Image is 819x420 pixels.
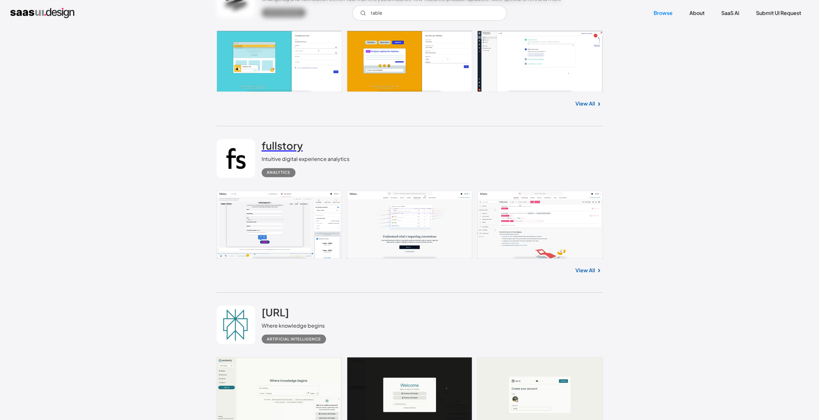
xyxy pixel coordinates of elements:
div: Analytics [267,169,290,176]
div: Intuitive digital experience analytics [262,155,349,163]
input: Search UI designs you're looking for... [352,5,507,21]
form: Email Form [352,5,507,21]
div: Artificial Intelligence [267,335,321,343]
h2: fullstory [262,139,303,152]
a: Submit UI Request [748,6,809,20]
a: [URL] [262,305,289,322]
h2: [URL] [262,305,289,318]
a: Browse [646,6,680,20]
a: SaaS Ai [713,6,747,20]
a: fullstory [262,139,303,155]
a: home [10,8,74,18]
a: View All [575,266,595,274]
div: Where knowledge begins [262,322,331,329]
a: View All [575,100,595,107]
a: About [682,6,712,20]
